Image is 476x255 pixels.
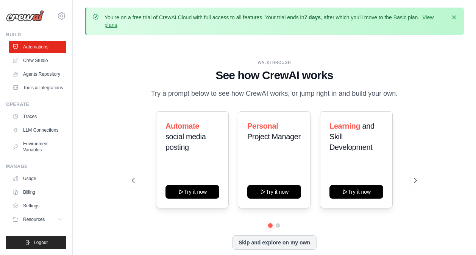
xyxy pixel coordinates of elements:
p: You're on a free trial of CrewAI Cloud with full access to all features. Your trial ends in , aft... [105,14,446,29]
a: Billing [9,186,66,198]
div: Manage [6,163,66,169]
strong: 7 days [304,14,321,20]
h1: See how CrewAI works [132,68,417,82]
button: Try it now [165,185,219,199]
button: Logout [6,236,66,249]
iframe: Chat Widget [438,219,476,255]
button: Try it now [247,185,301,199]
a: Tools & Integrations [9,82,66,94]
a: LLM Connections [9,124,66,136]
div: Build [6,32,66,38]
a: Automations [9,41,66,53]
div: Operate [6,101,66,107]
a: Traces [9,110,66,123]
span: social media posting [165,132,206,151]
div: WALKTHROUGH [132,60,417,65]
a: Agents Repository [9,68,66,80]
a: Environment Variables [9,138,66,156]
a: Settings [9,200,66,212]
a: Crew Studio [9,54,66,67]
span: Personal [247,122,278,130]
img: Logo [6,10,44,22]
p: Try a prompt below to see how CrewAI works, or jump right in and build your own. [147,88,401,99]
span: Automate [165,122,199,130]
button: Resources [9,213,66,225]
span: Project Manager [247,132,301,141]
span: Learning [329,122,360,130]
span: Logout [34,239,48,246]
button: Try it now [329,185,383,199]
button: Skip and explore on my own [232,235,317,250]
span: Resources [23,216,45,222]
a: Usage [9,173,66,185]
span: and Skill Development [329,122,375,151]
